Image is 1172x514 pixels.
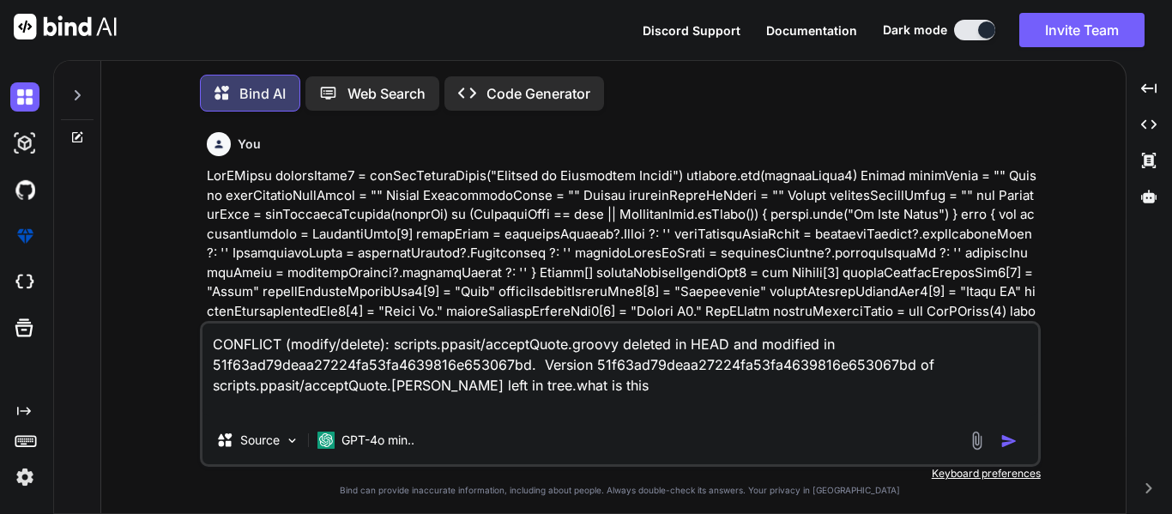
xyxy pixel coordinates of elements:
[766,21,857,39] button: Documentation
[200,467,1041,481] p: Keyboard preferences
[1019,13,1145,47] button: Invite Team
[240,432,280,449] p: Source
[200,484,1041,497] p: Bind can provide inaccurate information, including about people. Always double-check its answers....
[317,432,335,449] img: GPT-4o mini
[341,432,414,449] p: GPT-4o min..
[239,83,286,104] p: Bind AI
[967,431,987,451] img: attachment
[10,268,39,297] img: cloudideIcon
[10,175,39,204] img: githubDark
[347,83,426,104] p: Web Search
[10,221,39,251] img: premium
[643,21,740,39] button: Discord Support
[202,324,1038,416] textarea: CONFLICT (modify/delete): scripts.ppasit/acceptQuote.groovy deleted in HEAD and modified in 51f63...
[10,82,39,112] img: darkChat
[643,23,740,38] span: Discord Support
[10,129,39,158] img: darkAi-studio
[10,463,39,492] img: settings
[285,433,299,448] img: Pick Models
[14,14,117,39] img: Bind AI
[486,83,590,104] p: Code Generator
[766,23,857,38] span: Documentation
[1000,432,1018,450] img: icon
[238,136,261,153] h6: You
[883,21,947,39] span: Dark mode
